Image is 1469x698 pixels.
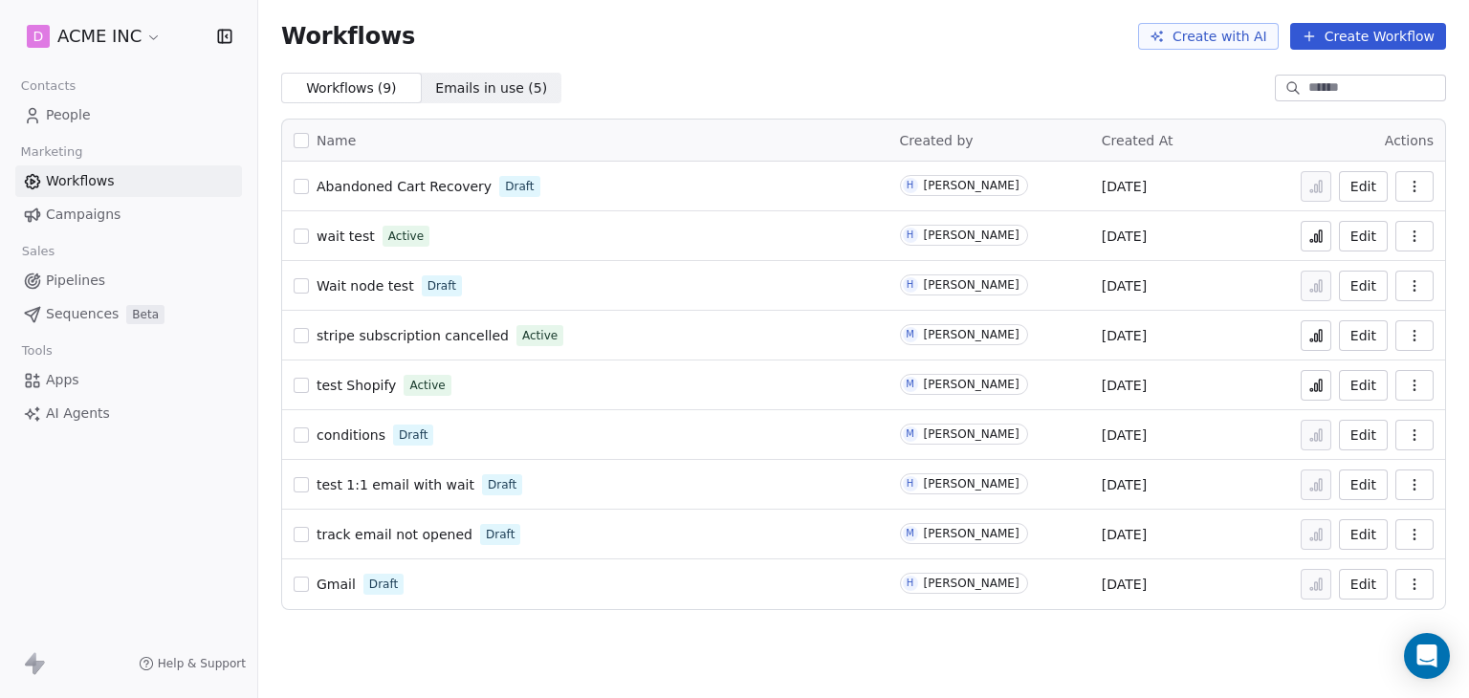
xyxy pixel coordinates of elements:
span: Workflows [46,171,115,191]
div: [PERSON_NAME] [924,328,1020,341]
button: DACME INC [23,20,165,53]
a: Pipelines [15,265,242,296]
div: [PERSON_NAME] [924,577,1020,590]
span: stripe subscription cancelled [317,328,509,343]
span: AI Agents [46,404,110,424]
a: Campaigns [15,199,242,230]
button: Create Workflow [1290,23,1446,50]
div: [PERSON_NAME] [924,477,1020,491]
span: Draft [399,426,428,444]
span: conditions [317,427,385,443]
span: Help & Support [158,656,246,671]
div: H [907,228,914,243]
div: [PERSON_NAME] [924,427,1020,441]
span: wait test [317,229,375,244]
span: [DATE] [1102,425,1147,445]
button: Edit [1339,171,1388,202]
a: Apps [15,364,242,396]
div: M [906,377,914,392]
span: D [33,27,44,46]
span: [DATE] [1102,276,1147,295]
a: wait test [317,227,375,246]
span: Draft [369,576,398,593]
span: Apps [46,370,79,390]
div: [PERSON_NAME] [924,278,1020,292]
a: AI Agents [15,398,242,429]
span: test 1:1 email with wait [317,477,474,492]
span: Abandoned Cart Recovery [317,179,492,194]
span: Marketing [12,138,91,166]
div: Open Intercom Messenger [1404,633,1450,679]
span: Created by [900,133,974,148]
span: [DATE] [1102,326,1147,345]
div: [PERSON_NAME] [924,527,1020,540]
div: M [906,526,914,541]
a: test Shopify [317,376,396,395]
span: Name [317,131,356,151]
button: Edit [1339,569,1388,600]
a: Help & Support [139,656,246,671]
span: Active [522,327,558,344]
a: track email not opened [317,525,472,544]
div: [PERSON_NAME] [924,378,1020,391]
span: track email not opened [317,527,472,542]
div: H [907,178,914,193]
div: [PERSON_NAME] [924,179,1020,192]
button: Edit [1339,221,1388,251]
span: [DATE] [1102,475,1147,494]
div: [PERSON_NAME] [924,229,1020,242]
span: [DATE] [1102,177,1147,196]
a: test 1:1 email with wait [317,475,474,494]
a: Edit [1339,320,1388,351]
a: conditions [317,425,385,445]
span: Emails in use ( 5 ) [435,78,547,98]
button: Create with AI [1138,23,1279,50]
a: stripe subscription cancelled [317,326,509,345]
div: M [906,426,914,442]
span: Sequences [46,304,119,324]
a: Workflows [15,165,242,197]
span: Active [409,377,445,394]
span: Draft [488,476,516,493]
span: Draft [486,526,515,543]
span: Campaigns [46,205,121,225]
span: People [46,105,91,125]
a: People [15,99,242,131]
span: Workflows [281,23,415,50]
span: Created At [1102,133,1173,148]
span: [DATE] [1102,525,1147,544]
span: Active [388,228,424,245]
div: H [907,277,914,293]
div: H [907,576,914,591]
button: Edit [1339,370,1388,401]
div: M [906,327,914,342]
span: ACME INC [57,24,142,49]
button: Edit [1339,420,1388,450]
span: Gmail [317,577,356,592]
span: Draft [505,178,534,195]
a: Gmail [317,575,356,594]
button: Edit [1339,519,1388,550]
button: Edit [1339,271,1388,301]
span: Wait node test [317,278,414,294]
a: Wait node test [317,276,414,295]
span: Sales [13,237,63,266]
button: Edit [1339,469,1388,500]
span: [DATE] [1102,575,1147,594]
div: H [907,476,914,491]
span: Pipelines [46,271,105,291]
span: [DATE] [1102,376,1147,395]
a: Abandoned Cart Recovery [317,177,492,196]
a: SequencesBeta [15,298,242,330]
span: test Shopify [317,378,396,393]
span: Draft [428,277,456,294]
span: Tools [13,337,60,365]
